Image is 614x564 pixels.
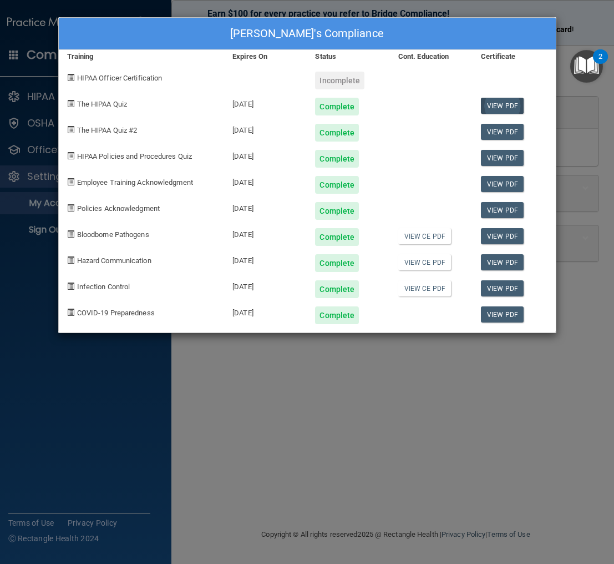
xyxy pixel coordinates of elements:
a: View PDF [481,280,524,296]
div: Incomplete [315,72,364,89]
div: [DATE] [224,272,307,298]
div: Expires On [224,50,307,63]
div: Complete [315,280,359,298]
span: Policies Acknowledgment [77,204,160,213]
a: View CE PDF [398,280,451,296]
div: Status [307,50,389,63]
div: Certificate [473,50,555,63]
span: Hazard Communication [77,256,151,265]
div: [DATE] [224,246,307,272]
div: 2 [598,57,602,71]
div: [DATE] [224,115,307,142]
button: Open Resource Center, 2 new notifications [570,50,603,83]
div: Complete [315,150,359,168]
div: [DATE] [224,89,307,115]
a: View CE PDF [398,228,451,244]
div: [DATE] [224,194,307,220]
div: Complete [315,124,359,142]
div: Complete [315,228,359,246]
span: The HIPAA Quiz [77,100,127,108]
div: Training [59,50,225,63]
span: Infection Control [77,283,130,291]
div: [DATE] [224,168,307,194]
div: [DATE] [224,142,307,168]
a: View PDF [481,254,524,270]
span: COVID-19 Preparedness [77,309,155,317]
span: The HIPAA Quiz #2 [77,126,138,134]
span: Bloodborne Pathogens [77,230,149,239]
span: HIPAA Officer Certification [77,74,163,82]
div: Complete [315,98,359,115]
a: View PDF [481,176,524,192]
div: Cont. Education [390,50,473,63]
div: Complete [315,306,359,324]
a: View PDF [481,306,524,323]
a: View PDF [481,124,524,140]
div: Complete [315,176,359,194]
a: View PDF [481,98,524,114]
div: Complete [315,254,359,272]
a: View PDF [481,202,524,218]
div: [DATE] [224,298,307,324]
div: [PERSON_NAME]'s Compliance [59,18,556,50]
a: View CE PDF [398,254,451,270]
span: Employee Training Acknowledgment [77,178,193,187]
a: View PDF [481,150,524,166]
div: Complete [315,202,359,220]
span: HIPAA Policies and Procedures Quiz [77,152,192,160]
div: [DATE] [224,220,307,246]
a: View PDF [481,228,524,244]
